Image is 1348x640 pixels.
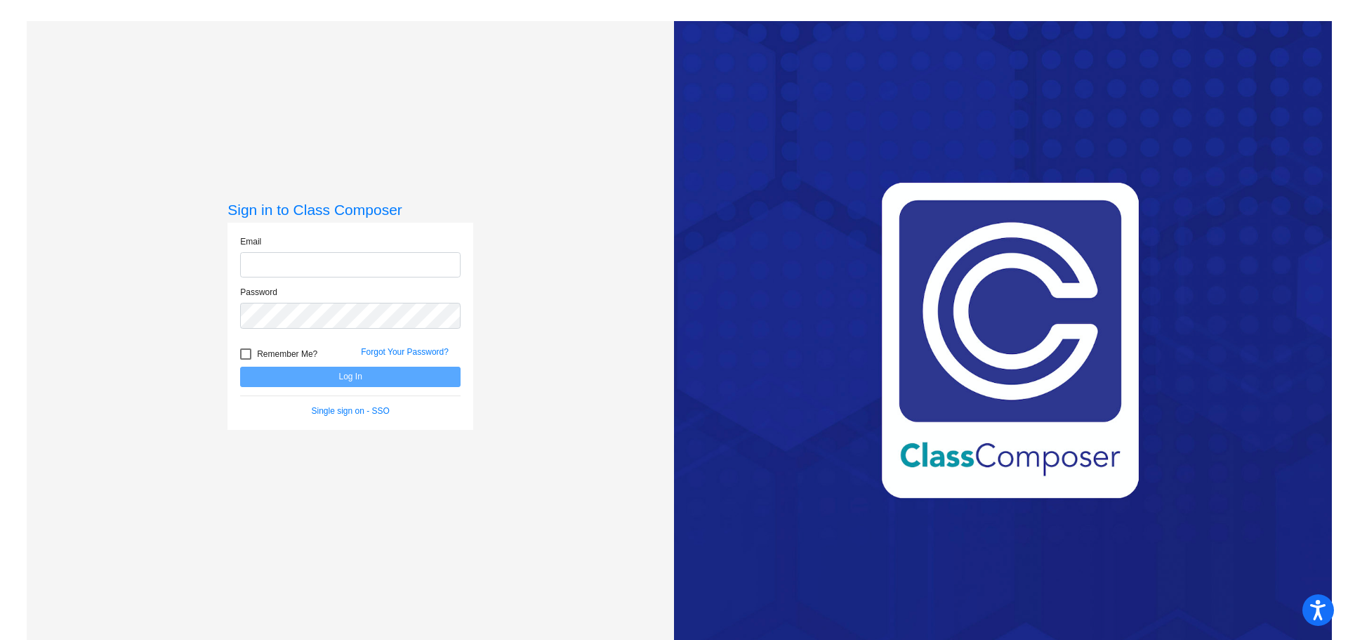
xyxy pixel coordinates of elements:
span: Remember Me? [257,346,317,363]
button: Log In [240,367,461,387]
a: Single sign on - SSO [312,406,390,416]
label: Email [240,235,261,248]
a: Forgot Your Password? [361,347,449,357]
h3: Sign in to Class Composer [227,201,473,218]
label: Password [240,286,277,299]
